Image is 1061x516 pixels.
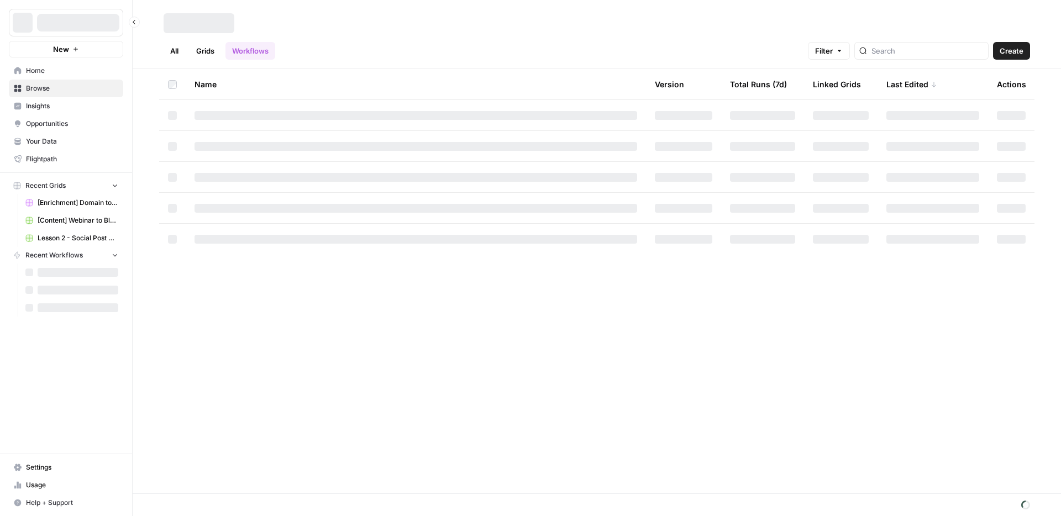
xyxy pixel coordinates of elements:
[871,45,984,56] input: Search
[9,62,123,80] a: Home
[9,459,123,476] a: Settings
[25,181,66,191] span: Recent Grids
[38,215,118,225] span: [Content] Webinar to Blog Post Grid
[53,44,69,55] span: New
[813,69,861,99] div: Linked Grids
[815,45,833,56] span: Filter
[26,498,118,508] span: Help + Support
[993,42,1030,60] button: Create
[9,133,123,150] a: Your Data
[26,154,118,164] span: Flightpath
[9,97,123,115] a: Insights
[26,66,118,76] span: Home
[26,480,118,490] span: Usage
[20,194,123,212] a: [Enrichment] Domain to SEO Stats
[730,69,787,99] div: Total Runs (7d)
[9,41,123,57] button: New
[9,150,123,168] a: Flightpath
[225,42,275,60] a: Workflows
[190,42,221,60] a: Grids
[9,177,123,194] button: Recent Grids
[997,69,1026,99] div: Actions
[26,83,118,93] span: Browse
[1000,45,1023,56] span: Create
[20,229,123,247] a: Lesson 2 - Social Post Generator Grid
[655,69,684,99] div: Version
[26,119,118,129] span: Opportunities
[9,494,123,512] button: Help + Support
[38,233,118,243] span: Lesson 2 - Social Post Generator Grid
[808,42,850,60] button: Filter
[164,42,185,60] a: All
[9,247,123,264] button: Recent Workflows
[9,115,123,133] a: Opportunities
[195,69,637,99] div: Name
[25,250,83,260] span: Recent Workflows
[38,198,118,208] span: [Enrichment] Domain to SEO Stats
[26,101,118,111] span: Insights
[886,69,937,99] div: Last Edited
[20,212,123,229] a: [Content] Webinar to Blog Post Grid
[26,462,118,472] span: Settings
[9,476,123,494] a: Usage
[9,80,123,97] a: Browse
[26,136,118,146] span: Your Data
